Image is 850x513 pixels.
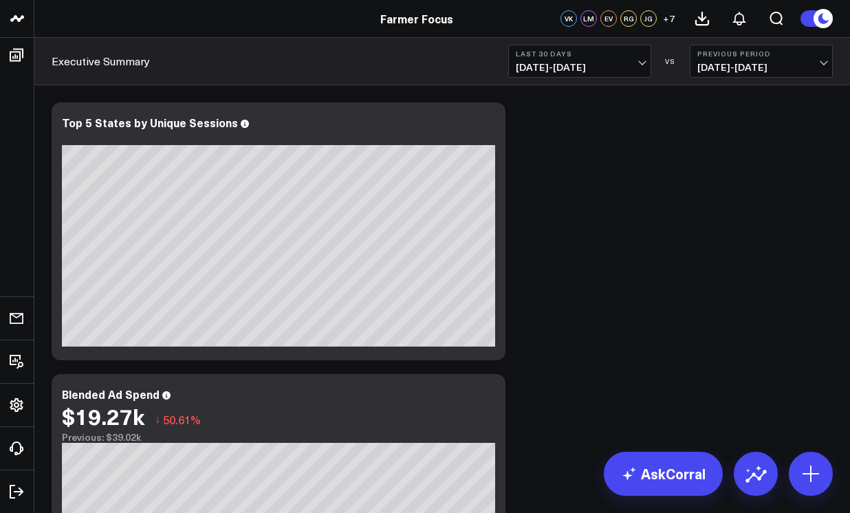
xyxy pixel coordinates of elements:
a: AskCorral [604,452,723,496]
div: $19.27k [62,404,144,428]
a: Farmer Focus [380,11,453,26]
div: Previous: $39.02k [62,432,495,443]
button: Last 30 Days[DATE]-[DATE] [508,45,651,78]
div: LM [580,10,597,27]
span: [DATE] - [DATE] [516,62,644,73]
div: Blended Ad Spend [62,386,160,402]
b: Previous Period [697,50,825,58]
span: + 7 [663,14,675,23]
button: +7 [660,10,677,27]
div: RG [620,10,637,27]
span: 50.61% [163,412,201,427]
div: JG [640,10,657,27]
b: Last 30 Days [516,50,644,58]
span: [DATE] - [DATE] [697,62,825,73]
div: VK [560,10,577,27]
span: ↓ [155,411,160,428]
div: EV [600,10,617,27]
button: Previous Period[DATE]-[DATE] [690,45,833,78]
a: Executive Summary [52,54,150,69]
div: VS [658,57,683,65]
div: Top 5 States by Unique Sessions [62,115,238,130]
